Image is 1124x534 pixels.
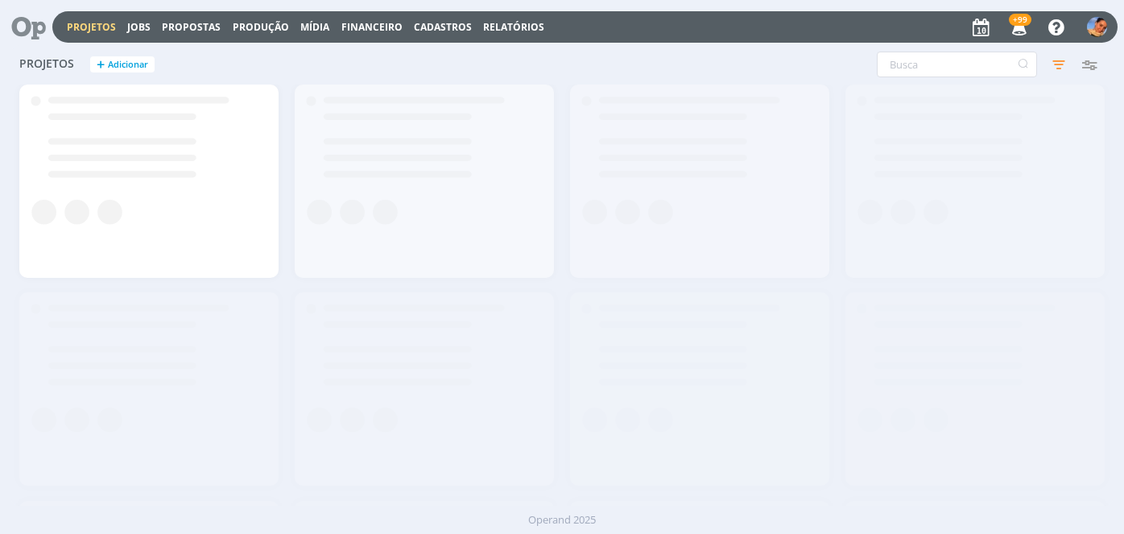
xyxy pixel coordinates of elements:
[162,20,221,34] span: Propostas
[62,21,121,34] button: Projetos
[108,60,148,70] span: Adicionar
[341,20,403,34] a: Financeiro
[233,20,289,34] a: Produção
[19,57,74,71] span: Projetos
[877,52,1037,77] input: Busca
[1002,13,1035,42] button: +99
[1087,17,1107,37] img: L
[157,21,225,34] button: Propostas
[300,20,329,34] a: Mídia
[97,56,105,73] span: +
[1009,14,1031,26] span: +99
[122,21,155,34] button: Jobs
[127,20,151,34] a: Jobs
[295,21,334,34] button: Mídia
[414,20,472,34] span: Cadastros
[478,21,549,34] button: Relatórios
[228,21,294,34] button: Produção
[67,20,116,34] a: Projetos
[483,20,544,34] a: Relatórios
[337,21,407,34] button: Financeiro
[90,56,155,73] button: +Adicionar
[409,21,477,34] button: Cadastros
[1086,13,1108,41] button: L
